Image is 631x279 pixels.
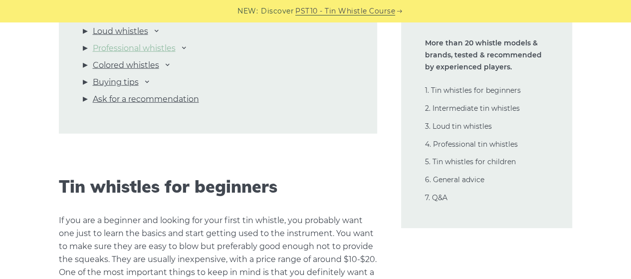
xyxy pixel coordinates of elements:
[425,122,492,131] a: 3. Loud tin whistles
[425,104,520,113] a: 2. Intermediate tin whistles
[93,76,139,89] a: Buying tips
[93,93,199,106] a: Ask for a recommendation
[425,193,447,202] a: 7. Q&A
[59,177,377,197] h2: Tin whistles for beginners
[425,38,542,71] strong: More than 20 whistle models & brands, tested & recommended by experienced players.
[425,175,484,184] a: 6. General advice
[93,59,159,72] a: Colored whistles
[93,42,176,55] a: Professional whistles
[425,86,521,95] a: 1. Tin whistles for beginners
[425,157,516,166] a: 5. Tin whistles for children
[93,25,148,38] a: Loud whistles
[425,140,518,149] a: 4. Professional tin whistles
[295,5,395,17] a: PST10 - Tin Whistle Course
[237,5,258,17] span: NEW:
[261,5,294,17] span: Discover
